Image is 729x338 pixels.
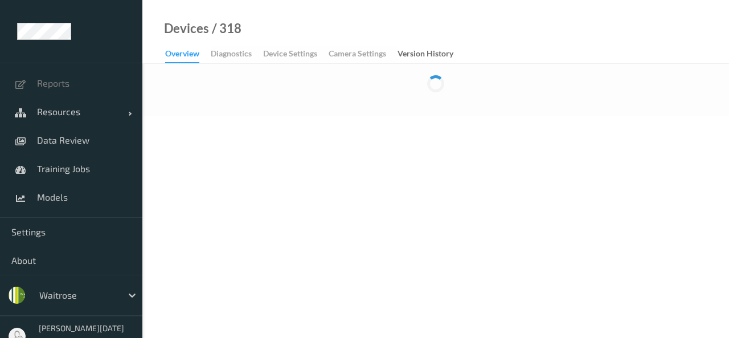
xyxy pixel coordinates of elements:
a: Devices [164,23,209,34]
a: Version History [398,46,465,62]
div: Version History [398,48,453,62]
div: Overview [165,48,199,63]
a: Overview [165,46,211,63]
div: / 318 [209,23,241,34]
